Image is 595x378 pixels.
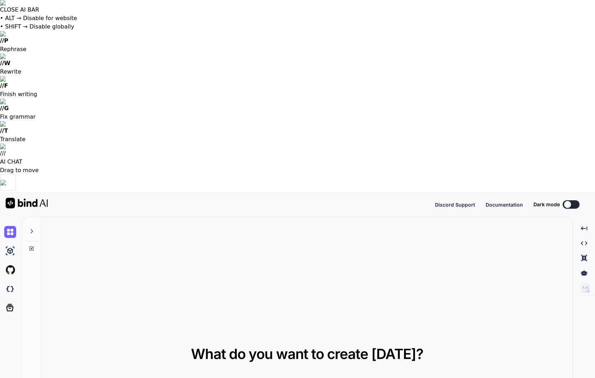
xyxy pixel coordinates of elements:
img: darkCloudIdeIcon [4,283,16,295]
img: ai-studio [4,245,16,257]
span: Dark mode [533,201,560,208]
img: githubLight [4,264,16,276]
span: Discord Support [435,202,475,208]
button: Discord Support [435,201,475,208]
img: Bind AI [6,198,48,208]
button: Documentation [486,201,523,208]
span: Documentation [486,202,523,208]
img: chat [4,226,16,238]
span: What do you want to create [DATE]? [191,345,423,363]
